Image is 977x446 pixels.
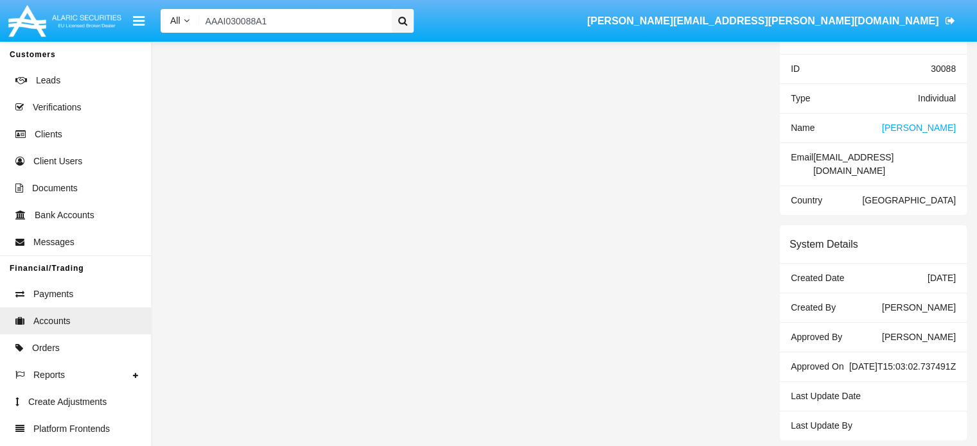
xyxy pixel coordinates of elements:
[918,93,956,103] span: Individual
[581,3,961,39] a: [PERSON_NAME][EMAIL_ADDRESS][PERSON_NAME][DOMAIN_NAME]
[791,273,844,283] span: Created Date
[32,182,78,195] span: Documents
[28,395,107,409] span: Create Adjustments
[33,101,81,114] span: Verifications
[35,209,94,222] span: Bank Accounts
[33,314,71,328] span: Accounts
[33,236,75,249] span: Messages
[813,152,893,176] span: [EMAIL_ADDRESS][DOMAIN_NAME]
[791,123,814,133] span: Name
[791,420,852,431] span: Last Update By
[791,93,810,103] span: Type
[931,64,956,74] span: 30088
[791,195,822,205] span: Country
[791,152,813,162] span: Email
[33,287,73,301] span: Payments
[882,332,956,342] span: [PERSON_NAME]
[6,2,123,40] img: Logo image
[791,332,842,342] span: Approved By
[791,361,844,372] span: Approved On
[587,15,939,26] span: [PERSON_NAME][EMAIL_ADDRESS][PERSON_NAME][DOMAIN_NAME]
[791,64,800,74] span: ID
[862,195,956,205] span: [GEOGRAPHIC_DATA]
[849,361,956,372] span: [DATE]T15:03:02.737491Z
[32,341,60,355] span: Orders
[161,14,199,28] a: All
[791,391,861,401] span: Last Update Date
[170,15,180,26] span: All
[928,273,956,283] span: [DATE]
[35,128,62,141] span: Clients
[33,422,110,436] span: Platform Frontends
[789,238,858,250] h6: System Details
[36,74,60,87] span: Leads
[882,302,956,313] span: [PERSON_NAME]
[33,155,82,168] span: Client Users
[199,9,387,33] input: Search
[33,368,65,382] span: Reports
[882,123,956,133] span: [PERSON_NAME]
[791,302,836,313] span: Created By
